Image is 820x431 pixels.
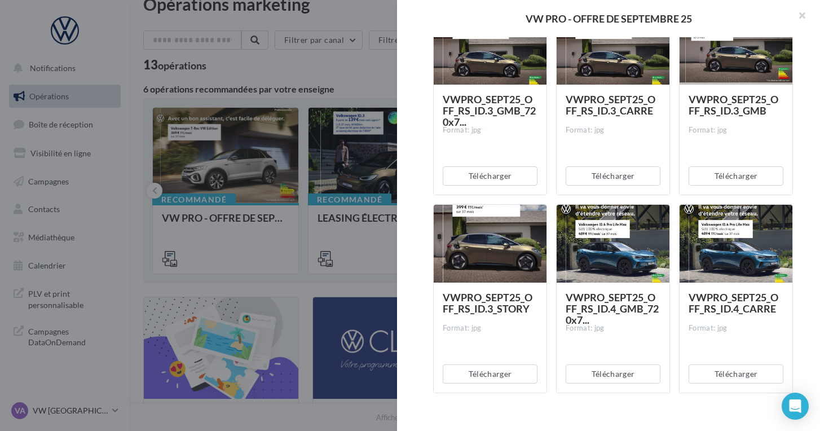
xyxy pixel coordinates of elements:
div: Format: jpg [443,125,537,135]
div: Format: jpg [689,323,783,333]
button: Télécharger [443,364,537,384]
span: VWPRO_SEPT25_OFF_RS_ID.3_CARRE [566,93,655,117]
span: VWPRO_SEPT25_OFF_RS_ID.3_GMB [689,93,778,117]
button: Télécharger [443,166,537,186]
button: Télécharger [566,364,660,384]
span: VWPRO_SEPT25_OFF_RS_ID.3_GMB_720x7... [443,93,536,128]
span: VWPRO_SEPT25_OFF_RS_ID.4_GMB_720x7... [566,291,659,326]
span: VWPRO_SEPT25_OFF_RS_ID.4_CARRE [689,291,778,315]
div: Format: jpg [689,125,783,135]
button: Télécharger [689,364,783,384]
div: Format: jpg [566,125,660,135]
button: Télécharger [566,166,660,186]
div: VW PRO - OFFRE DE SEPTEMBRE 25 [415,14,802,24]
div: Format: jpg [443,323,537,333]
span: VWPRO_SEPT25_OFF_RS_ID.3_STORY [443,291,532,315]
div: Open Intercom Messenger [782,393,809,420]
div: Format: jpg [566,323,660,333]
button: Télécharger [689,166,783,186]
